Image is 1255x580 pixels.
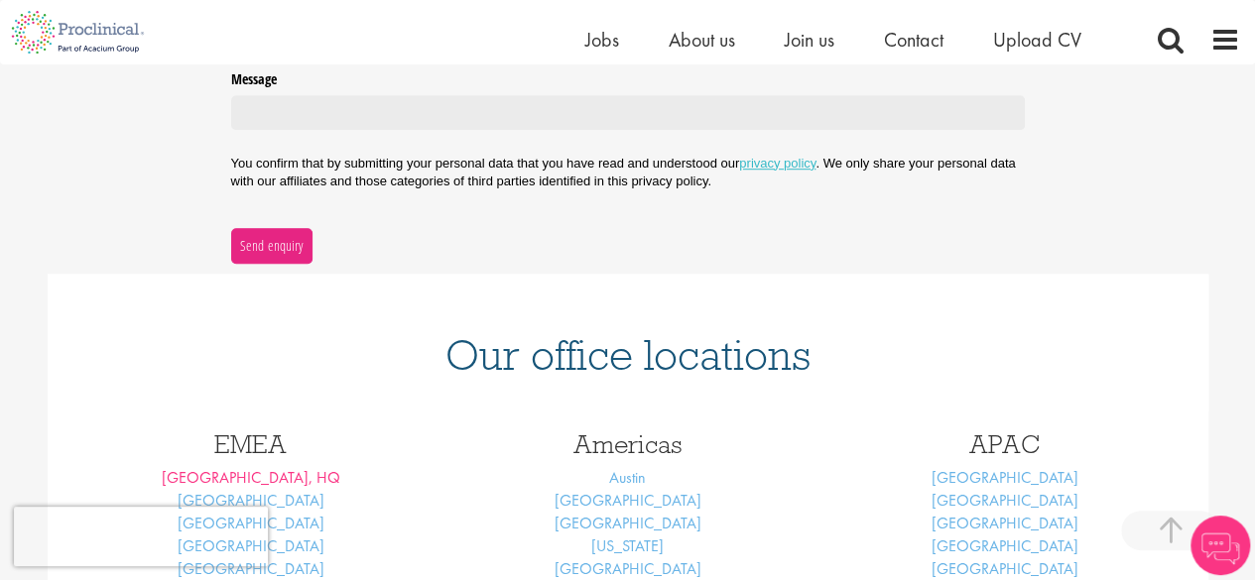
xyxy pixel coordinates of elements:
button: Send enquiry [231,228,313,264]
a: [GEOGRAPHIC_DATA] [932,490,1078,511]
a: [GEOGRAPHIC_DATA] [555,513,701,533]
label: Message [231,63,1025,89]
h3: EMEA [77,431,425,457]
a: Join us [785,27,834,53]
a: Jobs [585,27,619,53]
a: Contact [884,27,943,53]
a: [GEOGRAPHIC_DATA] [932,513,1078,533]
img: Chatbot [1191,516,1250,575]
span: Send enquiry [239,235,304,257]
iframe: reCAPTCHA [14,507,268,566]
a: Austin [609,467,646,488]
a: [GEOGRAPHIC_DATA] [555,558,701,579]
h1: Our office locations [77,333,1179,377]
h3: APAC [831,431,1179,457]
a: [US_STATE] [591,535,664,556]
a: [GEOGRAPHIC_DATA] [178,558,324,579]
a: [GEOGRAPHIC_DATA] [178,490,324,511]
h3: Americas [454,431,802,457]
a: [GEOGRAPHIC_DATA], HQ [162,467,340,488]
a: privacy policy [739,156,816,171]
a: [GEOGRAPHIC_DATA] [932,535,1078,556]
a: Upload CV [993,27,1081,53]
p: You confirm that by submitting your personal data that you have read and understood our . We only... [231,155,1025,190]
a: [GEOGRAPHIC_DATA] [932,467,1078,488]
a: About us [669,27,735,53]
a: [GEOGRAPHIC_DATA] [932,558,1078,579]
a: [GEOGRAPHIC_DATA] [555,490,701,511]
